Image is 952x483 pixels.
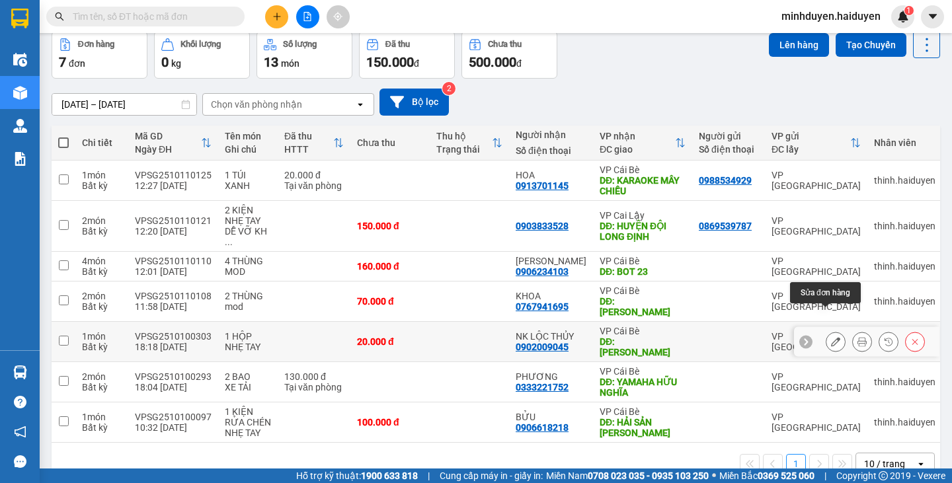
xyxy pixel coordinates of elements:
div: VP Cái Bè [600,256,686,266]
div: VP [GEOGRAPHIC_DATA] [772,256,861,277]
span: message [14,455,26,468]
div: 10 / trang [864,457,905,470]
button: Đã thu150.000đ [359,31,455,79]
div: Số lượng [283,40,317,49]
img: warehouse-icon [13,119,27,133]
strong: 1900 633 818 [361,470,418,481]
div: Sửa đơn hàng [790,282,861,303]
div: 1 món [82,412,122,422]
div: 10:32 [DATE] [135,422,212,433]
div: VP Cái Bè [600,326,686,336]
div: Người gửi [699,131,758,141]
span: đ [414,58,419,69]
div: BỬU [516,412,586,422]
div: 12:20 [DATE] [135,226,212,237]
span: đơn [69,58,85,69]
div: 20.000 đ [357,336,423,347]
div: VPSG2510110121 [135,215,212,226]
span: | [428,468,430,483]
input: Select a date range. [52,94,196,115]
span: kg [171,58,181,69]
div: 0869539787 [699,221,752,231]
div: 2 món [82,291,122,301]
div: 0988534929 [699,175,752,186]
th: Toggle SortBy [430,126,509,161]
div: 2 THÙNG mod [225,291,271,312]
img: icon-new-feature [897,11,909,22]
div: VP [GEOGRAPHIC_DATA] [772,291,861,312]
div: VPSG2510100097 [135,412,212,422]
button: plus [265,5,288,28]
div: VP Cái Bè [600,366,686,377]
th: Toggle SortBy [765,126,867,161]
sup: 2 [442,82,456,95]
div: 20.000 đ [284,170,344,180]
div: 100.000 đ [357,417,423,427]
span: 1 [906,6,911,15]
div: Tại văn phòng [284,180,344,191]
div: 130.000 đ [284,371,344,382]
span: 7 [59,54,66,70]
div: VP [GEOGRAPHIC_DATA] [772,412,861,433]
div: 2 BAO [225,371,271,382]
input: Tìm tên, số ĐT hoặc mã đơn [73,9,229,24]
div: 4 món [82,256,122,266]
div: HTTT [284,144,333,155]
button: 1 [786,454,806,474]
button: Chưa thu500.000đ [461,31,557,79]
div: 0902009045 [516,342,569,352]
div: DĐ: KARAOKE MÂY CHIỀU [600,175,686,196]
div: thinh.haiduyen [874,296,935,307]
th: Toggle SortBy [593,126,692,161]
span: ⚪️ [712,473,716,478]
div: VP Cai Lậy [600,210,686,221]
div: thinh.haiduyen [874,417,935,427]
div: MINH TÂN [516,256,586,266]
div: Sửa đơn hàng [826,332,846,352]
div: NHẸ TAY [225,342,271,352]
div: 4 THÙNG MOD [225,256,271,277]
div: 18:18 [DATE] [135,342,212,352]
span: Hỗ trợ kỹ thuật: [296,468,418,483]
div: DĐ: HUYỆN ĐỘI LONG ĐỊNH [600,221,686,242]
div: 1 HỘP [225,331,271,342]
div: 1 TÚI XANH [225,170,271,191]
span: minhduyen.haiduyen [771,8,891,24]
div: DĐ: HẢI SẢN MAI PHƯƠNG [600,417,686,438]
div: 12:01 [DATE] [135,266,212,277]
div: NHẸ TAY DỄ VỠ KH ĐẢM BẢO [225,215,271,247]
div: 1 KIỆN RỬA CHÉN [225,406,271,427]
span: 13 [264,54,278,70]
div: Thu hộ [436,131,492,141]
sup: 1 [904,6,914,15]
span: aim [333,12,342,21]
div: thinh.haiduyen [874,175,935,186]
div: Số điện thoại [516,145,586,156]
span: 0 [161,54,169,70]
div: VP [GEOGRAPHIC_DATA] [772,170,861,191]
div: VP Cái Bè [600,165,686,175]
div: DĐ: BOT 23 [600,266,686,277]
span: món [281,58,299,69]
div: Tại văn phòng [284,382,344,392]
div: Bất kỳ [82,266,122,277]
img: warehouse-icon [13,53,27,67]
div: Bất kỳ [82,226,122,237]
div: Người nhận [516,130,586,140]
span: caret-down [927,11,939,22]
span: copyright [879,471,888,480]
div: VPSG2510110125 [135,170,212,180]
div: Đã thu [385,40,410,49]
div: 1 món [82,170,122,180]
div: VP gửi [772,131,850,141]
span: đ [516,58,522,69]
div: Chưa thu [488,40,522,49]
span: 150.000 [366,54,414,70]
span: | [824,468,826,483]
span: ... [225,237,233,247]
div: Đơn hàng [78,40,114,49]
div: 11:58 [DATE] [135,301,212,312]
div: VP [GEOGRAPHIC_DATA] [772,215,861,237]
div: VP Cái Bè [600,406,686,417]
span: plus [272,12,282,21]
